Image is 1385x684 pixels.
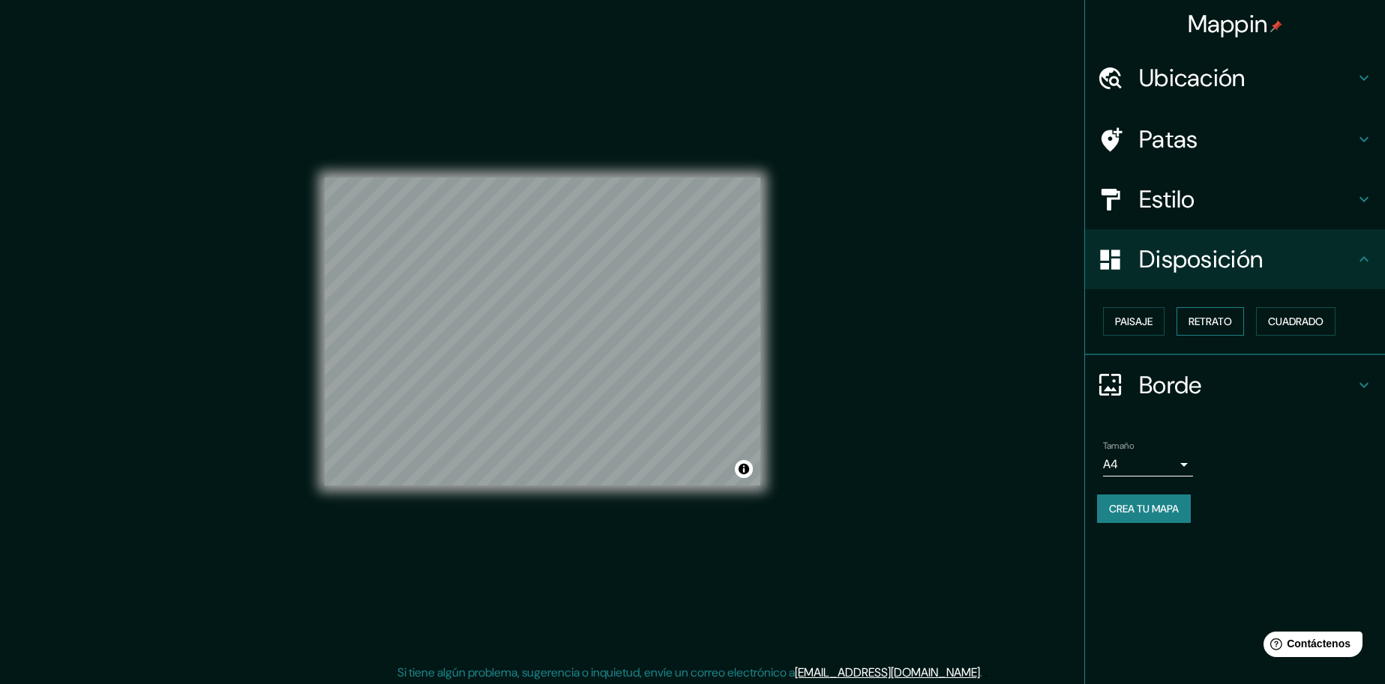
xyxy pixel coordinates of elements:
[325,178,760,485] canvas: Mapa
[1109,502,1179,515] font: Crea tu mapa
[1139,184,1195,215] font: Estilo
[1139,62,1246,94] font: Ubicación
[1115,315,1153,328] font: Paisaje
[1085,48,1385,108] div: Ubicación
[982,664,985,680] font: .
[1139,243,1263,275] font: Disposición
[1097,494,1191,523] button: Crea tu mapa
[1103,307,1165,336] button: Paisaje
[1085,229,1385,289] div: Disposición
[1103,453,1193,476] div: A4
[1139,124,1198,155] font: Patas
[1268,315,1324,328] font: Cuadrado
[1177,307,1244,336] button: Retrato
[397,665,795,680] font: Si tiene algún problema, sugerencia o inquietud, envíe un correo electrónico a
[1189,315,1232,328] font: Retrato
[735,460,753,478] button: Activar o desactivar atribución
[1270,20,1282,32] img: pin-icon.png
[980,665,982,680] font: .
[1085,109,1385,169] div: Patas
[1085,355,1385,415] div: Borde
[795,665,980,680] a: [EMAIL_ADDRESS][DOMAIN_NAME]
[985,664,988,680] font: .
[1252,626,1369,668] iframe: Lanzador de widgets de ayuda
[1188,8,1268,40] font: Mappin
[1103,456,1118,472] font: A4
[1139,369,1202,401] font: Borde
[1103,440,1134,452] font: Tamaño
[1085,169,1385,229] div: Estilo
[1256,307,1336,336] button: Cuadrado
